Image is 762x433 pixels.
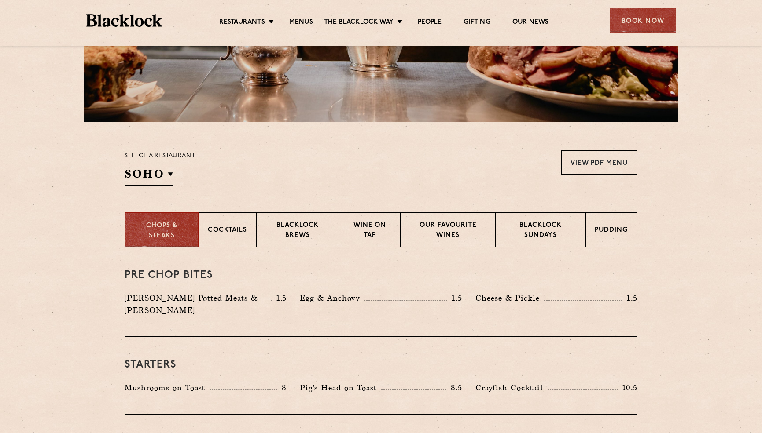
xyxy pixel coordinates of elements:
[272,292,287,304] p: 1.5
[125,359,637,371] h3: Starters
[125,166,173,186] h2: SOHO
[418,18,442,28] a: People
[300,292,364,304] p: Egg & Anchovy
[125,150,195,162] p: Select a restaurant
[595,226,628,237] p: Pudding
[446,382,462,393] p: 8.5
[125,382,210,394] p: Mushrooms on Toast
[348,221,391,241] p: Wine on Tap
[134,221,189,241] p: Chops & Steaks
[475,382,548,394] p: Crayfish Cocktail
[622,292,637,304] p: 1.5
[464,18,490,28] a: Gifting
[265,221,330,241] p: Blacklock Brews
[125,292,271,317] p: [PERSON_NAME] Potted Meats & [PERSON_NAME]
[300,382,381,394] p: Pig's Head on Toast
[610,8,676,33] div: Book Now
[289,18,313,28] a: Menus
[561,150,637,175] a: View PDF Menu
[277,382,287,393] p: 8
[125,269,637,281] h3: Pre Chop Bites
[475,292,544,304] p: Cheese & Pickle
[410,221,486,241] p: Our favourite wines
[86,14,162,27] img: BL_Textured_Logo-footer-cropped.svg
[219,18,265,28] a: Restaurants
[618,382,637,393] p: 10.5
[505,221,576,241] p: Blacklock Sundays
[512,18,549,28] a: Our News
[324,18,394,28] a: The Blacklock Way
[208,226,247,237] p: Cocktails
[447,292,462,304] p: 1.5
